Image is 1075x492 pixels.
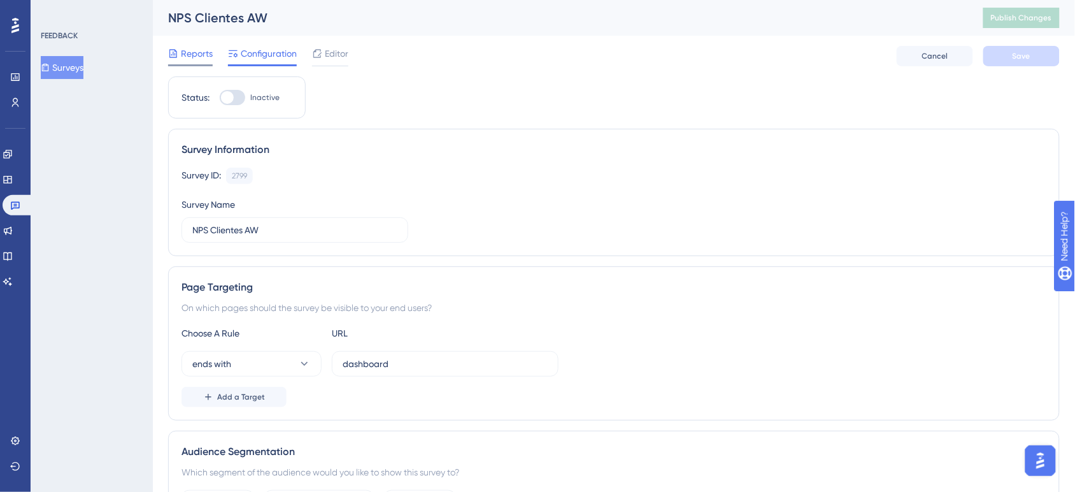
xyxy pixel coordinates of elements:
button: Save [983,46,1060,66]
div: Survey ID: [182,168,221,184]
span: Cancel [922,51,948,61]
button: Cancel [897,46,973,66]
iframe: UserGuiding AI Assistant Launcher [1022,442,1060,480]
input: yourwebsite.com/path [343,357,548,371]
span: Save [1013,51,1030,61]
div: On which pages should the survey be visible to your end users? [182,300,1046,315]
span: Reports [181,46,213,61]
input: Type your Survey name [192,223,397,237]
div: FEEDBACK [41,31,78,41]
button: Surveys [41,56,83,79]
button: ends with [182,351,322,377]
button: Publish Changes [983,8,1060,28]
div: Audience Segmentation [182,444,1046,459]
span: Need Help? [30,3,80,18]
div: Page Targeting [182,280,1046,295]
div: Survey Information [182,142,1046,157]
span: Inactive [250,92,280,103]
div: Which segment of the audience would you like to show this survey to? [182,465,1046,480]
div: Status: [182,90,210,105]
div: URL [332,326,472,341]
div: NPS Clientes AW [168,9,951,27]
span: Editor [325,46,348,61]
div: Survey Name [182,197,235,212]
span: Add a Target [217,392,265,402]
div: Choose A Rule [182,326,322,341]
div: 2799 [232,171,247,181]
span: ends with [192,356,231,372]
button: Add a Target [182,387,287,407]
span: Configuration [241,46,297,61]
span: Publish Changes [991,13,1052,23]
